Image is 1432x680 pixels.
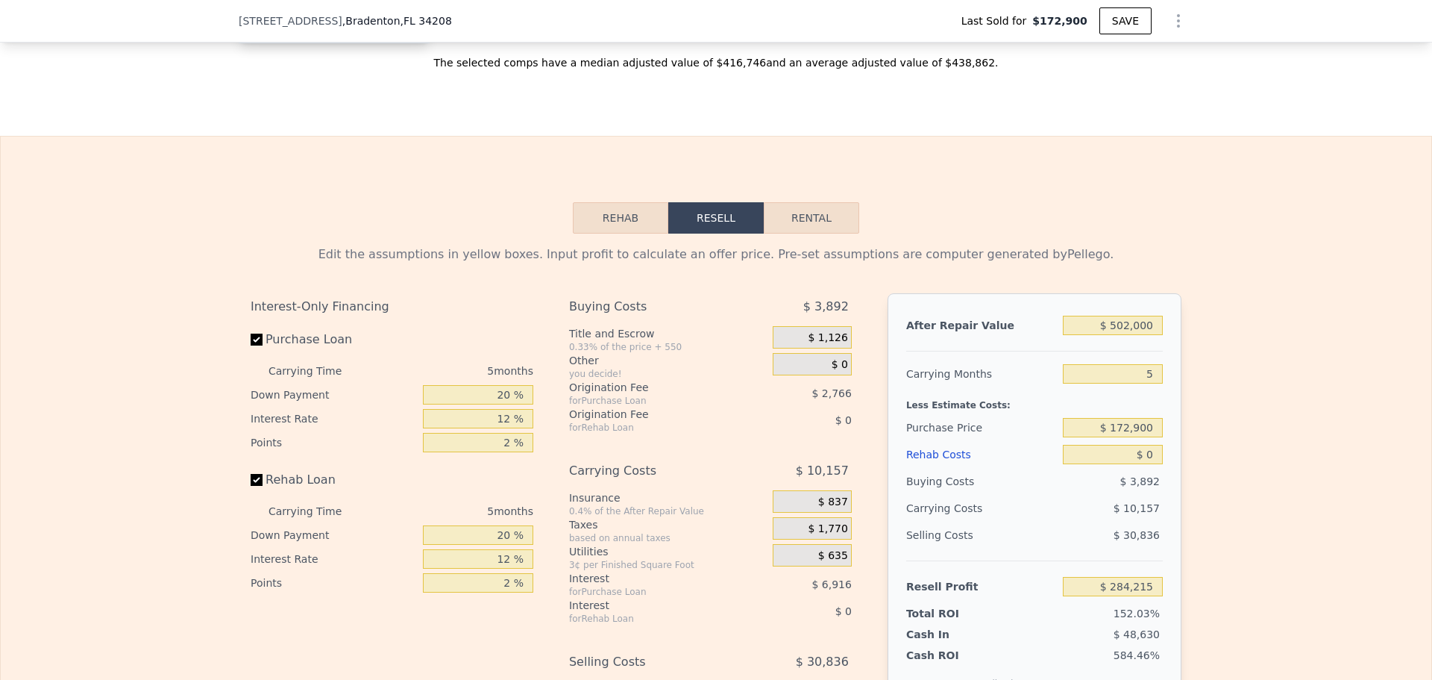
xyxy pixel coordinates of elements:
[569,407,735,422] div: Origination Fee
[569,586,735,598] div: for Purchase Loan
[832,358,848,372] span: $ 0
[569,571,735,586] div: Interest
[569,544,767,559] div: Utilities
[268,359,365,383] div: Carrying Time
[251,326,417,353] label: Purchase Loan
[811,578,851,590] span: $ 6,916
[906,522,1057,549] div: Selling Costs
[251,467,417,493] label: Rehab Loan
[251,547,417,571] div: Interest Rate
[906,414,1057,441] div: Purchase Price
[569,559,767,571] div: 3¢ per Finished Square Foot
[569,326,767,341] div: Title and Escrow
[371,499,533,523] div: 5 months
[906,495,999,522] div: Carrying Costs
[569,517,767,532] div: Taxes
[569,341,767,353] div: 0.33% of the price + 550
[569,422,735,434] div: for Rehab Loan
[342,13,452,28] span: , Bradenton
[835,414,852,426] span: $ 0
[251,474,263,486] input: Rehab Loan
[371,359,533,383] div: 5 months
[268,499,365,523] div: Carrying Time
[906,627,999,642] div: Cash In
[906,312,1057,339] div: After Repair Value
[796,649,849,676] span: $ 30,836
[1114,608,1160,620] span: 152.03%
[569,649,735,676] div: Selling Costs
[1114,502,1160,514] span: $ 10,157
[569,395,735,407] div: for Purchase Loan
[1114,649,1160,661] span: 584.46%
[251,431,417,455] div: Points
[569,458,735,484] div: Carrying Costs
[573,202,668,234] button: Rehab
[239,43,1193,70] div: The selected comps have a median adjusted value of $416,746 and an average adjusted value of $438...
[906,573,1057,600] div: Resell Profit
[1099,7,1152,34] button: SAVE
[668,202,764,234] button: Resell
[808,331,847,345] span: $ 1,126
[251,293,533,320] div: Interest-Only Financing
[569,490,767,505] div: Insurance
[1032,13,1087,28] span: $172,900
[251,407,417,431] div: Interest Rate
[401,15,452,27] span: , FL 34208
[906,387,1163,414] div: Less Estimate Costs:
[818,496,848,509] span: $ 837
[239,13,342,28] span: [STREET_ADDRESS]
[569,598,735,613] div: Interest
[569,368,767,380] div: you decide!
[569,353,767,368] div: Other
[906,441,1057,468] div: Rehab Costs
[808,523,847,536] span: $ 1,770
[906,606,999,621] div: Total ROI
[251,246,1181,263] div: Edit the assumptions in yellow boxes. Input profit to calculate an offer price. Pre-set assumptio...
[1114,529,1160,541] span: $ 30,836
[796,458,849,484] span: $ 10,157
[569,293,735,320] div: Buying Costs
[906,361,1057,387] div: Carrying Months
[1114,628,1160,640] span: $ 48,630
[818,549,848,563] span: $ 635
[569,505,767,517] div: 0.4% of the After Repair Value
[961,13,1033,28] span: Last Sold for
[803,293,849,320] span: $ 3,892
[251,523,417,547] div: Down Payment
[569,380,735,395] div: Origination Fee
[1163,6,1193,36] button: Show Options
[569,613,735,625] div: for Rehab Loan
[1120,475,1160,487] span: $ 3,892
[906,468,1057,495] div: Buying Costs
[906,648,1014,663] div: Cash ROI
[251,383,417,407] div: Down Payment
[251,571,417,595] div: Points
[251,334,263,346] input: Purchase Loan
[811,387,851,399] span: $ 2,766
[835,605,852,617] span: $ 0
[569,532,767,544] div: based on annual taxes
[764,202,859,234] button: Rental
